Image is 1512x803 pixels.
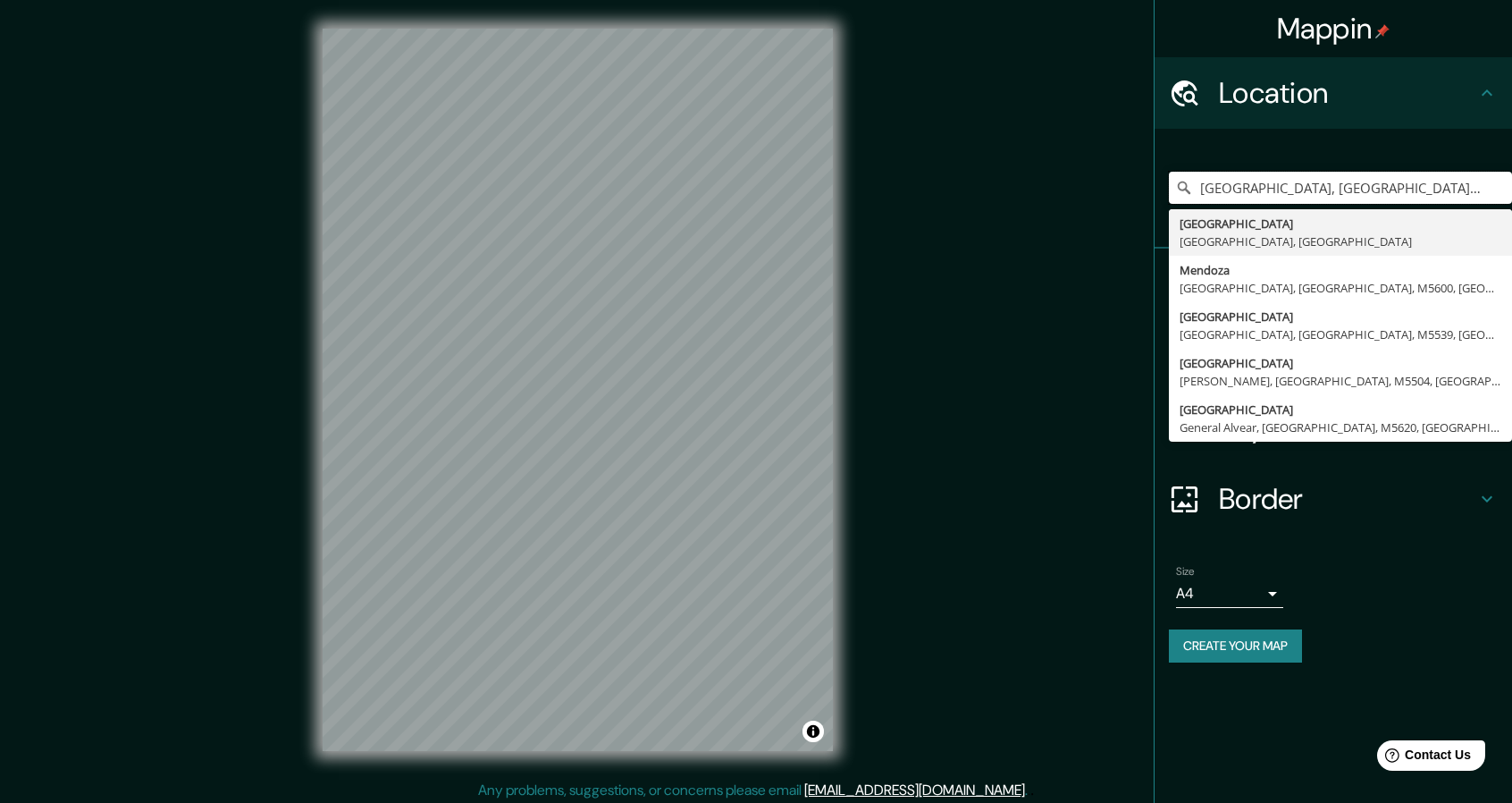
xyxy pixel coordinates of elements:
div: [GEOGRAPHIC_DATA], [GEOGRAPHIC_DATA], M5600, [GEOGRAPHIC_DATA] [1180,279,1501,297]
input: Pick your city or area [1169,172,1512,204]
div: Border [1155,463,1512,535]
h4: Layout [1219,410,1476,445]
div: [PERSON_NAME], [GEOGRAPHIC_DATA], M5504, [GEOGRAPHIC_DATA] [1180,372,1501,390]
h4: Border [1219,481,1476,517]
div: General Alvear, [GEOGRAPHIC_DATA], M5620, [GEOGRAPHIC_DATA] [1180,418,1501,436]
div: Style [1155,320,1512,392]
div: [GEOGRAPHIC_DATA] [1180,308,1501,325]
div: Layout [1155,392,1512,463]
button: Toggle attribution [802,721,824,742]
div: A4 [1176,579,1283,608]
div: Location [1155,57,1512,129]
div: . [1028,780,1030,801]
canvas: Map [323,29,833,751]
a: [EMAIL_ADDRESS][DOMAIN_NAME] [804,781,1025,799]
div: Pins [1155,249,1512,320]
div: [GEOGRAPHIC_DATA], [GEOGRAPHIC_DATA], M5539, [GEOGRAPHIC_DATA] [1180,325,1501,343]
div: . [1030,780,1034,801]
div: [GEOGRAPHIC_DATA] [1180,401,1501,418]
h4: Location [1219,75,1476,111]
div: [GEOGRAPHIC_DATA] [1180,215,1501,232]
div: [GEOGRAPHIC_DATA], [GEOGRAPHIC_DATA] [1180,232,1501,250]
h4: Mappin [1277,11,1390,46]
img: pin-icon.png [1375,24,1390,38]
button: Create your map [1169,630,1302,663]
iframe: Help widget launcher [1353,733,1492,783]
div: [GEOGRAPHIC_DATA] [1180,354,1501,372]
label: Size [1176,564,1195,579]
p: Any problems, suggestions, or concerns please email . [478,780,1028,801]
div: Mendoza [1180,261,1501,279]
